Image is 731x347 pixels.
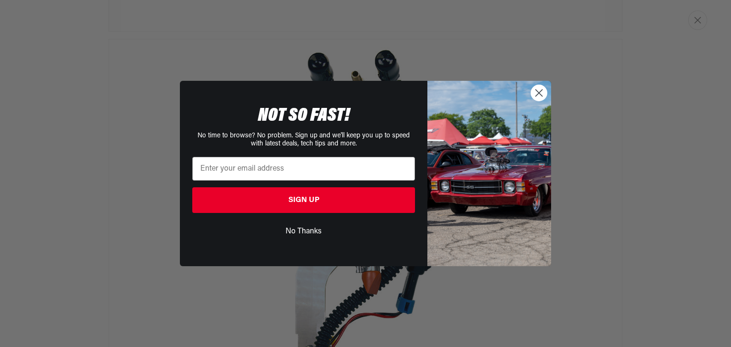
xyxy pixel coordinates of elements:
[192,222,415,241] button: No Thanks
[192,157,415,181] input: Enter your email address
[192,187,415,213] button: SIGN UP
[258,106,350,125] span: NOT SO FAST!
[198,132,410,147] span: No time to browse? No problem. Sign up and we'll keep you up to speed with latest deals, tech tip...
[427,81,551,266] img: 85cdd541-2605-488b-b08c-a5ee7b438a35.jpeg
[531,85,547,101] button: Close dialog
